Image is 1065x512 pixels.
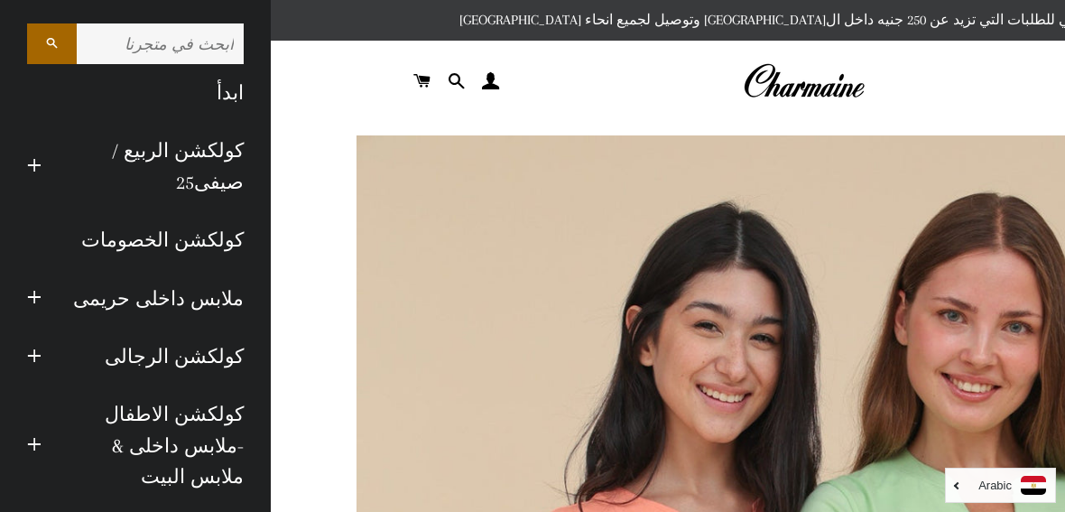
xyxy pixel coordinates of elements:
[743,61,865,101] img: Charmaine Egypt
[55,328,257,386] a: كولكشن الرجالى
[14,64,257,122] a: ابدأ
[55,122,257,211] a: كولكشن الربيع / صيفى25
[978,479,1012,491] i: Arabic
[14,211,257,269] a: كولكشن الخصومات
[77,23,244,64] input: ابحث في متجرنا
[55,270,257,328] a: ملابس داخلى حريمى
[55,386,257,506] a: كولكشن الاطفال -ملابس داخلى & ملابس البيت
[955,476,1046,495] a: Arabic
